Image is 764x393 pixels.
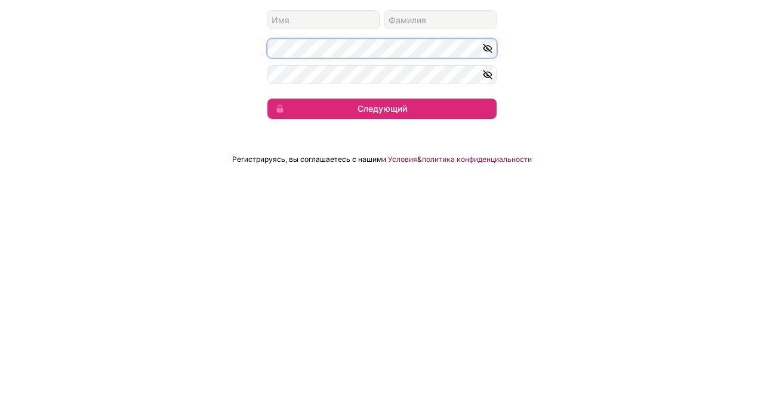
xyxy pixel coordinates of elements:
[422,330,532,339] font: политика конфиденциальности
[267,214,497,234] input: Пароль
[422,330,532,340] a: политика конфиденциальности
[267,241,497,260] input: Подтвердите пароль
[384,186,497,205] input: фамилия
[267,274,497,294] button: Следующий
[282,116,482,152] font: Зарегистрируйтесь бесплатно, начните за считанные секунды.
[388,330,417,340] a: Условия
[358,279,407,289] font: Следующий
[232,330,386,339] font: Регистрируясь, вы соглашаетесь с нашими
[325,160,439,170] font: Еще немного подробностей
[267,186,380,205] input: собственное имя
[388,330,417,339] font: Условия
[417,330,422,339] font: &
